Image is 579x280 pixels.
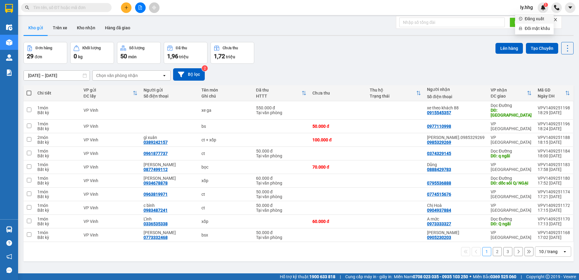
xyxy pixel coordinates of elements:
[128,54,137,59] span: món
[144,208,168,213] div: 0983487241
[201,151,250,156] div: ct
[256,203,306,208] div: 50.000 đ
[144,140,168,145] div: 0389242157
[37,230,77,235] div: 1 món
[144,217,195,221] div: Lĩnh
[144,176,195,181] div: quỳnh anh
[37,194,77,199] div: Bất kỳ
[37,221,77,226] div: Bất kỳ
[37,91,77,95] div: Chi tiết
[144,235,168,240] div: 0773332468
[427,192,451,197] div: 0774515676
[84,94,133,98] div: ĐC lấy
[120,53,127,60] span: 50
[226,54,235,59] span: triệu
[256,230,306,235] div: 50.000 đ
[256,105,306,110] div: 550.000 đ
[427,162,485,167] div: Dũng
[545,3,547,7] span: 1
[526,43,558,54] button: Tạo Chuyến
[427,221,451,226] div: 0973333327
[427,167,451,172] div: 0888429783
[124,5,128,10] span: plus
[214,53,225,60] span: 1,72
[256,176,306,181] div: 60.000 đ
[427,110,451,115] div: 0915545357
[538,181,570,185] div: 17:52 [DATE]
[81,85,141,101] th: Toggle SortBy
[538,217,570,221] div: VPV1409251170
[538,149,570,153] div: VPV1409251184
[491,135,532,145] div: VP [GEOGRAPHIC_DATA]
[37,167,77,172] div: Bất kỳ
[491,94,527,98] div: ĐC giao
[6,267,12,273] span: message
[82,46,101,50] div: Khối lượng
[491,88,527,92] div: VP nhận
[84,205,138,210] div: VP Vinh
[340,273,341,280] span: |
[48,21,72,35] button: Trên xe
[491,230,532,240] div: VP [GEOGRAPHIC_DATA]
[25,5,29,10] span: search
[144,94,195,98] div: Số điện thoại
[491,108,532,117] div: DĐ: quảng nam
[538,230,570,235] div: VPV1409251168
[280,273,335,280] span: Hỗ trợ kỹ thuật:
[256,153,306,158] div: Tại văn phòng
[84,233,138,237] div: VP Vinh
[491,153,532,158] div: DĐ: q ngãi
[84,137,138,142] div: VP Vinh
[482,247,491,256] button: 1
[525,15,550,22] span: Đăng xuất
[538,153,570,158] div: 18:00 [DATE]
[84,124,138,129] div: VP Vinh
[121,2,131,13] button: plus
[24,71,90,80] input: Select a date range.
[538,235,570,240] div: 17:02 [DATE]
[37,217,77,221] div: 1 món
[427,203,485,208] div: Chị Hoà
[427,230,485,235] div: Anh Hưng
[525,25,550,32] span: Đổi mật khẩu
[144,192,168,197] div: 0963819971
[490,274,516,279] strong: 0369 525 060
[546,275,550,279] span: copyright
[162,73,167,78] svg: open
[164,42,207,64] button: Đã thu1,96 triệu
[538,162,570,167] div: VPV1409251183
[27,53,33,60] span: 29
[84,165,138,169] div: VP Vinh
[6,69,12,76] img: solution-icon
[6,24,12,31] img: warehouse-icon
[37,235,77,240] div: Bất kỳ
[37,203,77,208] div: 1 món
[84,192,138,197] div: VP Vinh
[565,2,575,13] button: caret-down
[256,110,306,115] div: Tại văn phòng
[37,140,77,145] div: Bất kỳ
[427,217,485,221] div: A mức
[201,219,250,224] div: xốp
[538,94,565,98] div: Ngày ĐH
[427,135,485,140] div: Linh.0985329269
[144,88,195,92] div: Người gửi
[84,219,138,224] div: VP Vinh
[138,5,142,10] span: file-add
[538,88,565,92] div: Mã GD
[519,27,522,30] span: lock
[24,42,67,64] button: Đơn hàng29đơn
[538,110,570,115] div: 18:29 [DATE]
[491,203,532,213] div: VP [GEOGRAPHIC_DATA]
[427,181,451,185] div: 0795536888
[6,254,12,259] span: notification
[312,124,364,129] div: 50.000 đ
[117,42,161,64] button: Số lượng50món
[491,189,532,199] div: VP [GEOGRAPHIC_DATA]
[312,137,364,142] div: 100.000 đ
[210,42,254,64] button: Chưa thu1,72 triệu
[35,54,42,59] span: đơn
[427,140,451,145] div: 0985329269
[538,167,570,172] div: 17:58 [DATE]
[256,208,306,213] div: Tại văn phòng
